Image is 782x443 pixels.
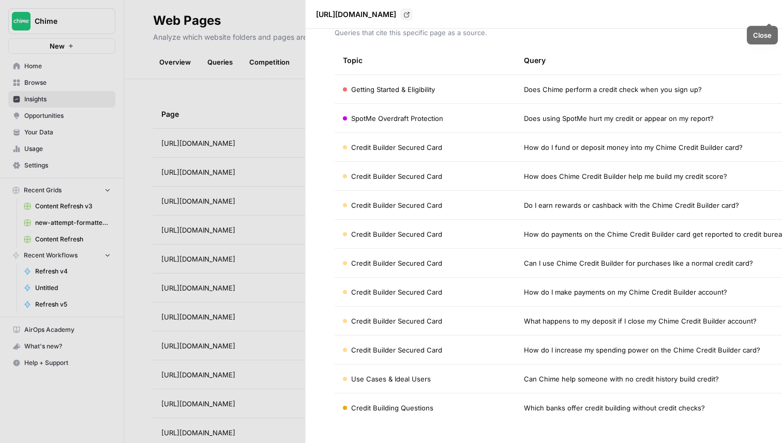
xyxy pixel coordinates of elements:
span: Credit Builder Secured Card [351,200,442,210]
a: Content Refresh v3 [19,198,115,215]
a: Queries [201,54,239,70]
button: New [8,38,115,54]
span: Insights [24,95,111,104]
a: Your Data [8,124,115,141]
a: Untitled [19,280,115,296]
a: Go to page https://www.chime.com/credit [400,8,413,21]
span: Do I earn rewards or cashback with the Chime Credit Builder card? [524,200,739,210]
div: Web Pages [153,12,221,29]
span: [URL][DOMAIN_NAME] [161,399,235,409]
div: Page [161,100,556,128]
p: Analyze which website folders and pages are most frequently cited in answer engine responses acro... [153,29,753,42]
span: [URL][DOMAIN_NAME] [161,225,235,235]
span: Settings [24,161,111,170]
span: Does Chime perform a credit check when you sign up? [524,84,702,95]
span: Your Data [24,128,111,137]
button: Recent Grids [8,182,115,198]
span: How does Chime Credit Builder help me build my credit score? [524,171,727,181]
span: [URL][DOMAIN_NAME] [161,312,235,322]
span: new-attempt-formatted.csv [35,218,111,227]
span: Recent Grids [24,186,62,195]
span: [URL][DOMAIN_NAME] [161,167,235,177]
button: Help + Support [8,355,115,371]
span: Content Refresh v3 [35,202,111,211]
span: Usage [24,144,111,154]
span: [URL][DOMAIN_NAME] [161,427,235,438]
span: Credit Builder Secured Card [351,142,442,152]
span: Use Cases & Ideal Users [351,374,431,384]
span: How do I fund or deposit money into my Chime Credit Builder card? [524,142,743,152]
span: Getting Started & Eligibility [351,84,435,95]
img: Chime Logo [12,12,31,30]
button: Workspace: Chime [8,8,115,34]
span: Credit Builder Secured Card [351,345,442,355]
span: [URL][DOMAIN_NAME] [161,341,235,351]
a: Insights [8,91,115,108]
span: [URL][DOMAIN_NAME] [161,138,235,148]
span: Credit Builder Secured Card [351,287,442,297]
span: [URL][DOMAIN_NAME] [161,196,235,206]
span: Credit Builder Secured Card [351,229,442,239]
span: [URL][DOMAIN_NAME] [161,283,235,293]
span: Can I use Chime Credit Builder for purchases like a normal credit card? [524,258,753,268]
button: What's new? [8,338,115,355]
span: Browse [24,78,111,87]
span: New [50,41,65,51]
a: Refresh v5 [19,296,115,313]
span: Credit Builder Secured Card [351,316,442,326]
a: Home [8,58,115,74]
span: Can Chime help someone with no credit history build credit? [524,374,719,384]
a: Usage [8,141,115,157]
a: AirOps Academy [8,322,115,338]
a: Browse [8,74,115,91]
p: [URL][DOMAIN_NAME] [316,9,396,20]
span: Which banks offer credit building without credit checks? [524,403,705,413]
div: What's new? [9,339,115,354]
a: Competition [243,54,296,70]
span: [URL][DOMAIN_NAME] [161,254,235,264]
a: new-attempt-formatted.csv [19,215,115,231]
span: Home [24,62,111,71]
span: Refresh v5 [35,300,111,309]
span: Refresh v4 [35,267,111,276]
a: Refresh v4 [19,263,115,280]
a: Content Refresh [19,231,115,248]
span: Untitled [35,283,111,293]
span: How do I increase my spending power on the Chime Credit Builder card? [524,345,760,355]
a: Settings [8,157,115,174]
button: Recent Workflows [8,248,115,263]
div: Topic [343,46,363,74]
span: How do I make payments on my Chime Credit Builder account? [524,287,727,297]
span: Credit Builder Secured Card [351,171,442,181]
span: SpotMe Overdraft Protection [351,113,443,124]
span: Content Refresh [35,235,111,244]
span: Credit Building Questions [351,403,433,413]
a: Overview [153,54,197,70]
span: Opportunities [24,111,111,120]
span: Chime [35,16,97,26]
span: Help + Support [24,358,111,368]
span: [URL][DOMAIN_NAME] [161,370,235,380]
span: AirOps Academy [24,325,111,334]
span: Credit Builder Secured Card [351,258,442,268]
span: What happens to my deposit if I close my Chime Credit Builder account? [524,316,757,326]
span: Does using SpotMe hurt my credit or appear on my report? [524,113,714,124]
a: Opportunities [8,108,115,124]
a: Citations [300,54,341,70]
span: Recent Workflows [24,251,78,260]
